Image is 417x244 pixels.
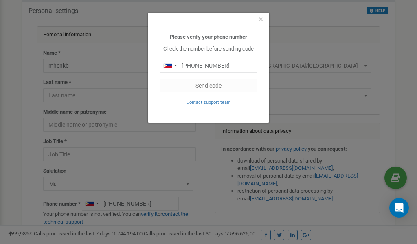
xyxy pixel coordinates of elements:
[389,198,409,218] div: Open Intercom Messenger
[170,34,247,40] b: Please verify your phone number
[160,59,257,73] input: 0905 123 4567
[187,100,231,105] small: Contact support team
[160,45,257,53] p: Check the number before sending code
[160,79,257,92] button: Send code
[259,15,263,24] button: Close
[259,14,263,24] span: ×
[160,59,179,72] div: Telephone country code
[187,99,231,105] a: Contact support team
